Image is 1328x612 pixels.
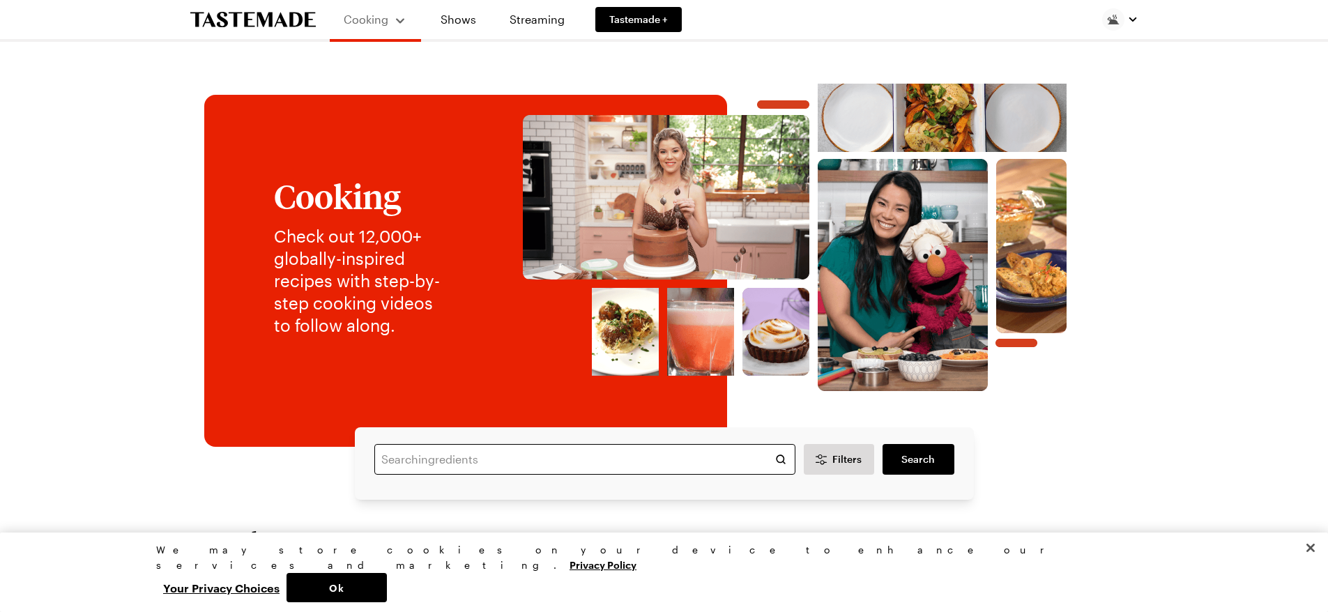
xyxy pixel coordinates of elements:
[804,444,875,475] button: Desktop filters
[609,13,668,26] span: Tastemade +
[274,178,452,214] h1: Cooking
[570,558,636,571] a: More information about your privacy, opens in a new tab
[1295,533,1326,563] button: Close
[344,6,407,33] button: Cooking
[1102,8,1138,31] button: Profile picture
[274,225,452,337] p: Check out 12,000+ globally-inspired recipes with step-by-step cooking videos to follow along.
[190,12,316,28] a: To Tastemade Home Page
[344,13,388,26] span: Cooking
[156,573,287,602] button: Your Privacy Choices
[1046,531,1124,546] a: View All Recipes
[832,452,862,466] span: Filters
[204,528,322,550] h2: Popular Tags
[156,542,1160,602] div: Privacy
[480,84,1111,391] img: Explore recipes
[901,452,935,466] span: Search
[595,7,682,32] a: Tastemade +
[156,542,1160,573] div: We may store cookies on your device to enhance our services and marketing.
[287,573,387,602] button: Ok
[883,444,954,475] a: filters
[1102,8,1124,31] img: Profile picture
